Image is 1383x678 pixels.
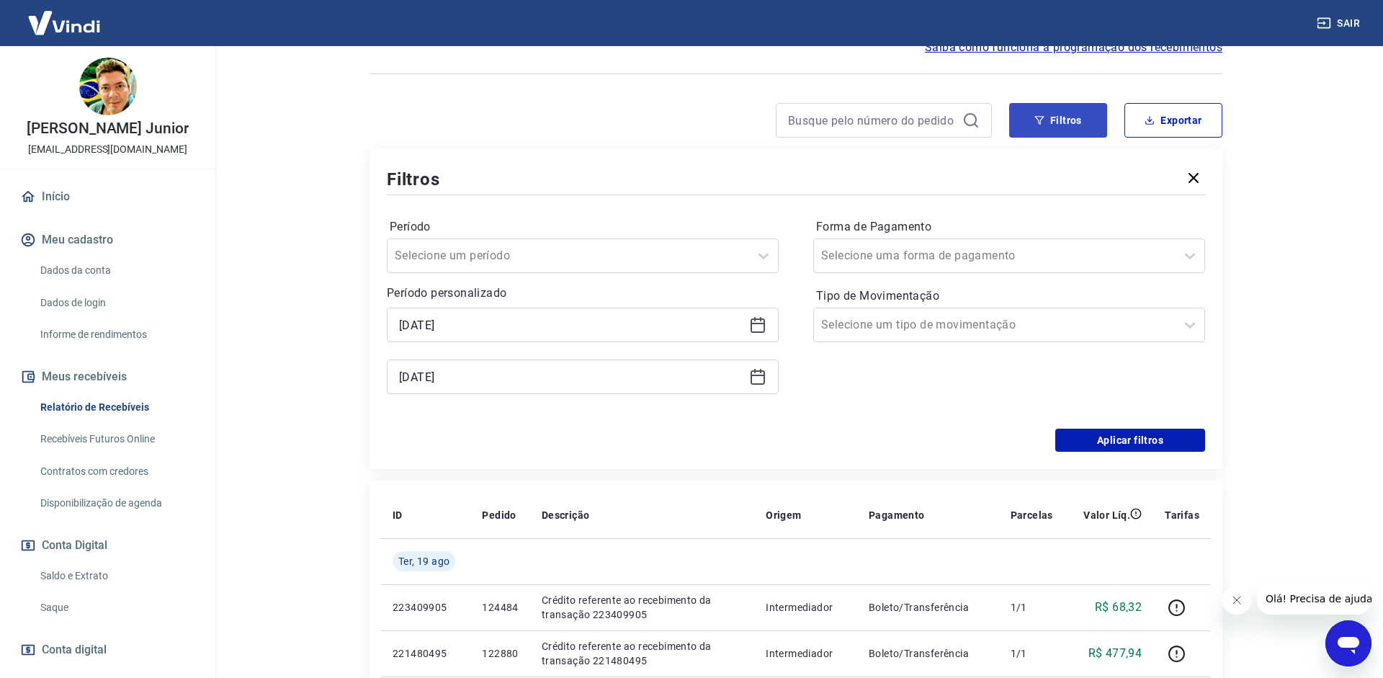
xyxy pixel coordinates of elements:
[17,361,198,393] button: Meus recebíveis
[869,646,988,661] p: Boleto/Transferência
[390,218,776,236] label: Período
[542,593,743,622] p: Crédito referente ao recebimento da transação 223409905
[393,508,403,522] p: ID
[1314,10,1366,37] button: Sair
[28,142,187,157] p: [EMAIL_ADDRESS][DOMAIN_NAME]
[17,224,198,256] button: Meu cadastro
[869,508,925,522] p: Pagamento
[387,168,440,191] h5: Filtros
[35,288,198,318] a: Dados de login
[27,121,189,136] p: [PERSON_NAME] Junior
[788,110,957,131] input: Busque pelo número do pedido
[1165,508,1199,522] p: Tarifas
[1009,103,1107,138] button: Filtros
[1011,600,1053,615] p: 1/1
[1088,645,1142,662] p: R$ 477,94
[1257,583,1371,615] iframe: Mensagem da empresa
[387,285,779,302] p: Período personalizado
[482,646,518,661] p: 122880
[1011,646,1053,661] p: 1/1
[1325,620,1371,666] iframe: Botão para abrir a janela de mensagens
[35,320,198,349] a: Informe de rendimentos
[35,424,198,454] a: Recebíveis Futuros Online
[1011,508,1053,522] p: Parcelas
[393,600,459,615] p: 223409905
[482,508,516,522] p: Pedido
[1222,586,1251,615] iframe: Fechar mensagem
[869,600,988,615] p: Boleto/Transferência
[35,593,198,623] a: Saque
[925,39,1222,56] a: Saiba como funciona a programação dos recebimentos
[17,181,198,213] a: Início
[766,600,846,615] p: Intermediador
[542,508,590,522] p: Descrição
[17,1,111,45] img: Vindi
[393,646,459,661] p: 221480495
[482,600,518,615] p: 124484
[35,457,198,486] a: Contratos com credores
[1055,429,1205,452] button: Aplicar filtros
[398,554,449,568] span: Ter, 19 ago
[542,639,743,668] p: Crédito referente ao recebimento da transação 221480495
[816,287,1202,305] label: Tipo de Movimentação
[17,634,198,666] a: Conta digital
[1083,508,1130,522] p: Valor Líq.
[79,58,137,115] img: 40958a5d-ac93-4d9b-8f90-c2e9f6170d14.jpeg
[35,489,198,518] a: Disponibilização de agenda
[17,530,198,561] button: Conta Digital
[1124,103,1222,138] button: Exportar
[35,393,198,422] a: Relatório de Recebíveis
[399,366,743,388] input: Data final
[816,218,1202,236] label: Forma de Pagamento
[35,256,198,285] a: Dados da conta
[1095,599,1142,616] p: R$ 68,32
[766,646,846,661] p: Intermediador
[766,508,801,522] p: Origem
[35,561,198,591] a: Saldo e Extrato
[399,314,743,336] input: Data inicial
[9,10,121,22] span: Olá! Precisa de ajuda?
[42,640,107,660] span: Conta digital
